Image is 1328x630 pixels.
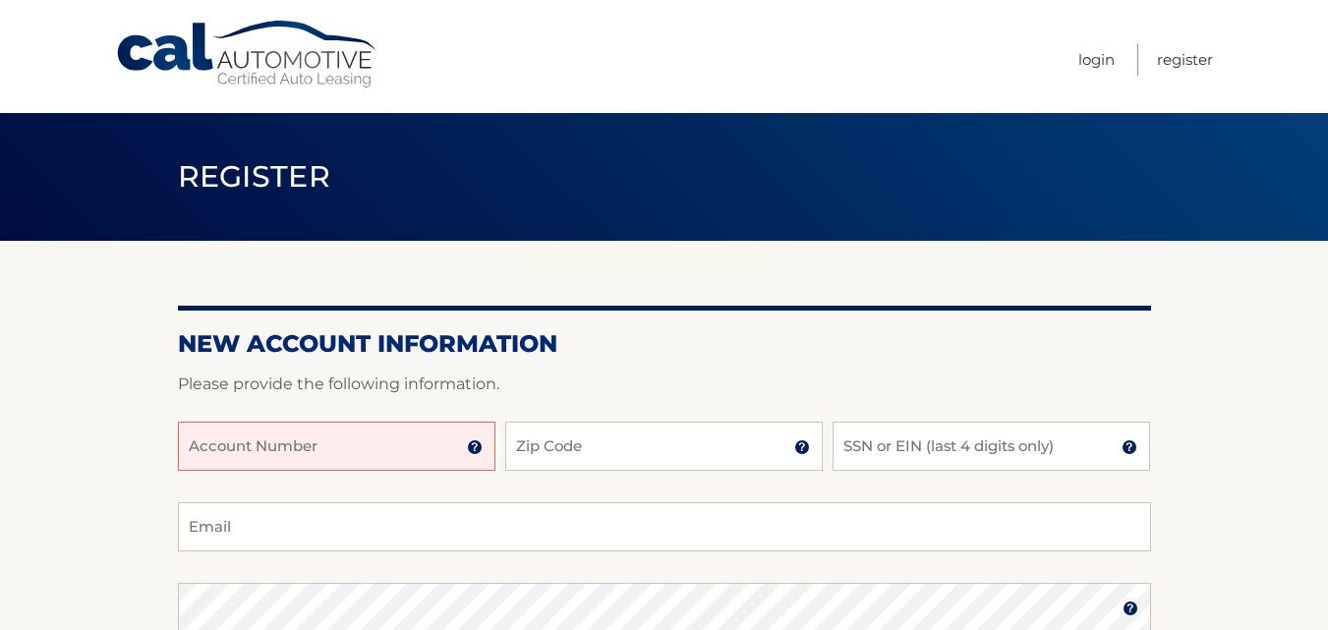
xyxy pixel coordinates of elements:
[178,502,1151,551] input: Email
[833,422,1150,471] input: SSN or EIN (last 4 digits only)
[1122,439,1137,455] img: tooltip.svg
[505,422,823,471] input: Zip Code
[467,439,483,455] img: tooltip.svg
[115,20,380,89] a: Cal Automotive
[178,158,331,195] span: Register
[794,439,810,455] img: tooltip.svg
[178,371,1151,398] p: Please provide the following information.
[1157,43,1213,76] a: Register
[1078,43,1115,76] a: Login
[178,422,495,471] input: Account Number
[1123,601,1138,616] img: tooltip.svg
[178,329,1151,359] h2: New Account Information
